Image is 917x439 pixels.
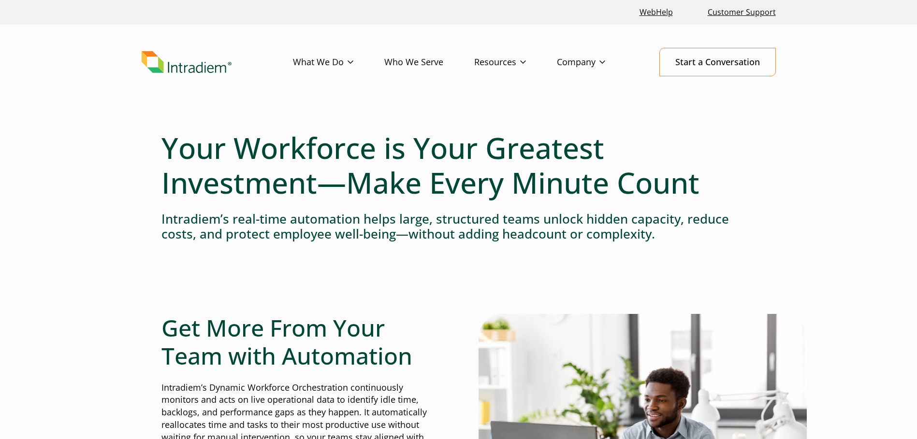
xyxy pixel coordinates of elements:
[142,51,232,73] img: Intradiem
[161,130,756,200] h1: Your Workforce is Your Greatest Investment—Make Every Minute Count
[161,212,756,241] h4: Intradiem’s real-time automation helps large, structured teams unlock hidden capacity, reduce cos...
[704,2,780,23] a: Customer Support
[293,48,384,76] a: What We Do
[474,48,557,76] a: Resources
[557,48,636,76] a: Company
[636,2,677,23] a: Link opens in a new window
[384,48,474,76] a: Who We Serve
[142,51,293,73] a: Link to homepage of Intradiem
[161,314,439,369] h2: Get More From Your Team with Automation
[659,48,776,76] a: Start a Conversation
